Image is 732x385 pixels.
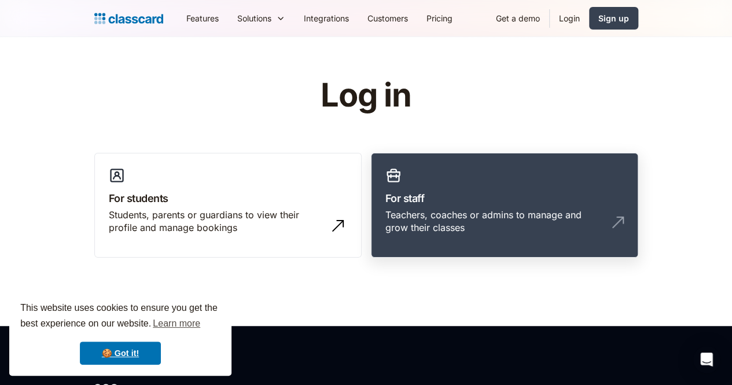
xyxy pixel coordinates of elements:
[109,208,324,234] div: Students, parents or guardians to view their profile and manage bookings
[589,7,638,30] a: Sign up
[9,290,231,376] div: cookieconsent
[295,5,358,31] a: Integrations
[20,301,220,332] span: This website uses cookies to ensure you get the best experience on our website.
[151,315,202,332] a: learn more about cookies
[94,10,163,27] a: home
[94,153,362,258] a: For studentsStudents, parents or guardians to view their profile and manage bookings
[487,5,549,31] a: Get a demo
[385,208,601,234] div: Teachers, coaches or admins to manage and grow their classes
[80,342,161,365] a: dismiss cookie message
[109,190,347,206] h3: For students
[358,5,417,31] a: Customers
[182,78,550,113] h1: Log in
[550,5,589,31] a: Login
[177,5,228,31] a: Features
[237,12,271,24] div: Solutions
[417,5,462,31] a: Pricing
[385,190,624,206] h3: For staff
[693,346,720,373] div: Open Intercom Messenger
[598,12,629,24] div: Sign up
[228,5,295,31] div: Solutions
[371,153,638,258] a: For staffTeachers, coaches or admins to manage and grow their classes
